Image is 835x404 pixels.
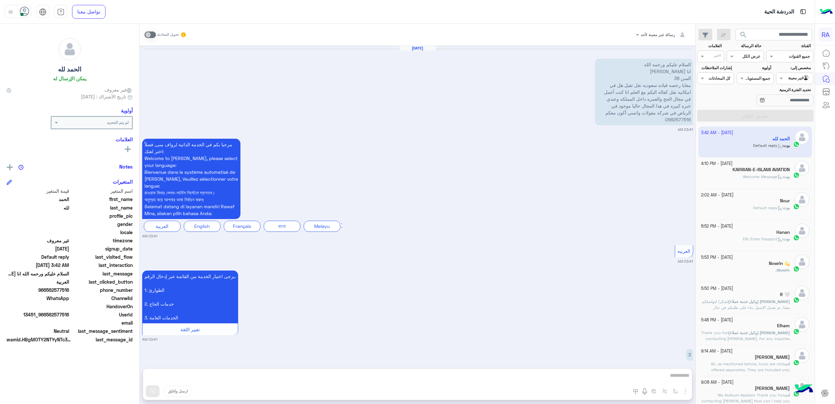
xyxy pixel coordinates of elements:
span: phone_number [70,287,133,293]
span: null [7,319,69,326]
span: 2025-10-04T00:42:48.84Z [7,262,69,269]
span: انت [784,393,790,397]
small: 03:41 AM [142,337,158,342]
small: [DATE] - 9:14 AM [701,348,732,354]
span: 13451_966562577516 [7,311,69,318]
small: تحويل المحادثة [157,32,179,37]
span: Default reply [7,253,69,260]
small: 03:41 AM [678,127,693,132]
span: لله [7,204,69,211]
div: Français [224,221,260,232]
h5: KARWAN-E-ISLAMI AVIATION [732,167,790,172]
img: hulul-logo.png [792,378,815,401]
span: null [7,303,69,310]
span: بوت [783,205,790,210]
span: last_message_id [73,336,133,343]
label: أولوية [737,65,771,71]
b: : [783,393,790,397]
span: تاريخ الأشتراك : [DATE] [81,93,126,100]
span: العربية [7,278,69,285]
a: تواصل معنا [72,5,105,19]
span: UserId [70,311,133,318]
h6: [DATE] [400,46,436,51]
small: [DATE] - 4:10 PM [701,161,732,167]
img: defaultAdmin.png [795,317,809,332]
button: تطبيق الفلاتر [697,110,813,122]
b: : [782,236,790,241]
span: . [775,268,776,273]
h5: Salman [755,386,790,391]
span: Welcome Message [743,174,782,179]
span: الحمد [7,196,69,203]
div: বাংলা [264,221,300,232]
span: null [7,229,69,236]
span: null [7,221,69,228]
small: [DATE] - 5:53 PM [701,254,733,261]
span: انت [784,361,790,366]
small: [DATE] - 2:02 AM [701,192,733,198]
img: WhatsApp [793,172,800,178]
span: السلام عليكم ورحمه الله انا محمد احمد محمد علي السن 38 معايا رخصه قياده سعوديه نقل تقيل هل في امك... [7,270,69,277]
h5: Nour [780,198,790,204]
img: defaultAdmin.png [795,348,809,363]
img: WhatsApp [793,266,800,272]
h5: الحمد لله [58,66,81,73]
p: 4/10/2025, 3:41 AM [686,349,693,360]
label: حالة الرسالة [728,43,761,49]
label: تحديد الفترة الزمنية [737,87,811,93]
span: ChannelId [70,295,133,302]
h6: يمكن الإرسال له [53,75,86,81]
label: مخصص إلى: [777,65,811,71]
h6: Notes [119,164,133,170]
img: profile [7,8,15,16]
img: WhatsApp [793,203,800,210]
img: defaultAdmin.png [59,38,81,60]
button: ارسل واغلق [164,386,191,397]
span: locale [70,229,133,236]
a: tab [54,5,67,19]
span: EN: Enter Passport [743,236,782,241]
span: غير معروف [104,86,133,93]
span: Wa Alaikum Assalam Thank you for contacting Rawaf Mina How can I help you [701,393,790,403]
h6: العلامات [7,136,133,142]
div: Melayu [304,221,340,232]
img: tab [57,8,65,16]
span: 2025-10-04T00:41:07.575Z [7,245,69,252]
p: الدردشة الحية [764,8,794,16]
img: defaultAdmin.png [795,192,809,207]
img: Logo [820,5,833,19]
span: العربية [677,248,690,254]
span: HandoverOn [70,303,133,310]
h5: Reza [755,354,790,360]
span: [PERSON_NAME] (وكيل خدمة عملاء) [728,330,790,335]
img: WhatsApp [793,297,800,303]
b: لم يتم التحديد [107,120,129,125]
small: [DATE] - 5:50 PM [701,286,733,292]
span: بوت [783,174,790,179]
b: : [782,174,790,179]
span: Default reply [753,205,782,210]
span: last_visited_flow [70,253,133,260]
label: العلامات [698,43,722,49]
b: : [776,268,790,273]
small: 03:41 AM [142,233,158,239]
img: defaultAdmin.png [795,223,809,238]
h5: Hanan [776,230,790,235]
img: tab [799,8,807,16]
label: القناة: [767,43,811,49]
span: last_clicked_button [70,278,133,285]
h5: R 🤍 [780,292,790,297]
b: : [783,361,790,366]
button: search [735,29,751,43]
span: 966562577516 [7,287,69,293]
span: Sir, as mentioned before, tours are not offered separately. They are included only within our pac... [711,361,790,378]
span: غير معروف [7,237,69,244]
div: العربية [144,221,180,232]
p: 4/10/2025, 3:41 AM [142,139,240,219]
p: 4/10/2025, 3:41 AM [142,271,238,323]
span: بوت [783,236,790,241]
div: RA [819,28,833,42]
img: defaultAdmin.png [795,161,809,175]
p: 4/10/2025, 3:41 AM [595,59,693,125]
small: [DATE] - 8:52 PM [701,223,733,230]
